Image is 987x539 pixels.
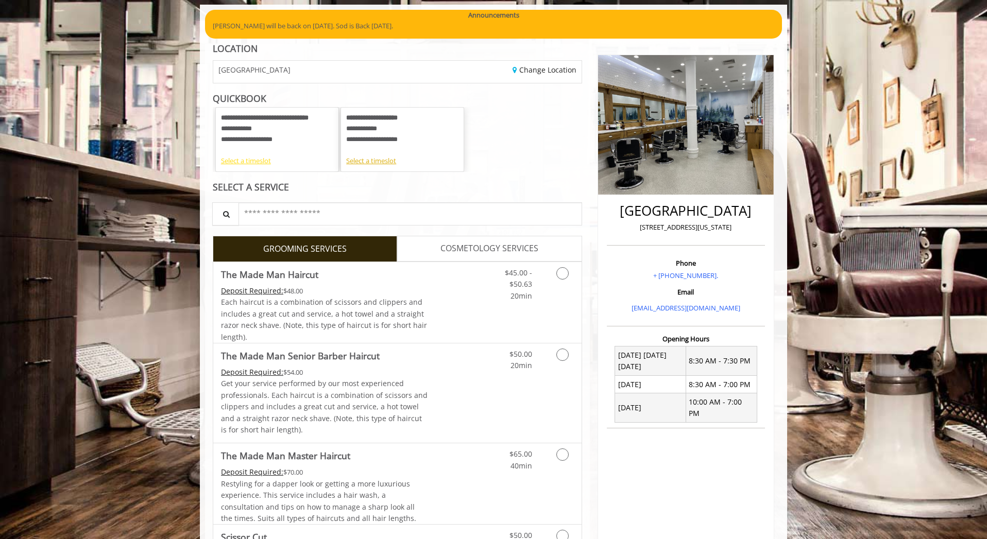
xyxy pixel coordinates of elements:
h3: Opening Hours [607,335,765,342]
span: 20min [510,360,532,370]
a: + [PHONE_NUMBER]. [653,271,718,280]
div: $54.00 [221,367,428,378]
span: This service needs some Advance to be paid before we block your appointment [221,467,283,477]
h2: [GEOGRAPHIC_DATA] [609,203,762,218]
span: [GEOGRAPHIC_DATA] [218,66,291,74]
td: [DATE] [615,376,686,393]
div: $48.00 [221,285,428,297]
p: Get your service performed by our most experienced professionals. Each haircut is a combination o... [221,378,428,436]
span: 20min [510,291,532,301]
td: 10:00 AM - 7:00 PM [686,393,757,423]
button: Service Search [212,202,239,225]
td: [DATE] [615,393,686,423]
td: 8:30 AM - 7:30 PM [686,346,757,376]
b: Announcements [468,10,519,21]
a: [EMAIL_ADDRESS][DOMAIN_NAME] [632,303,740,312]
span: $65.00 [509,449,532,459]
div: SELECT A SERVICE [213,182,582,192]
b: QUICKBOOK [213,92,266,105]
td: [DATE] [DATE] [DATE] [615,346,686,376]
p: [PERSON_NAME] will be back on [DATE]. Sod is Back [DATE]. [213,21,774,31]
h3: Email [609,288,762,295]
td: 8:30 AM - 7:00 PM [686,376,757,393]
span: $50.00 [509,349,532,359]
b: The Made Man Senior Barber Haircut [221,349,380,363]
span: GROOMING SERVICES [263,242,347,256]
span: 40min [510,461,532,471]
b: LOCATION [213,42,258,55]
div: Select a timeslot [221,155,333,166]
b: The Made Man Master Haircut [221,448,350,463]
span: This service needs some Advance to be paid before we block your appointment [221,367,283,377]
span: Each haircut is a combination of scissors and clippers and includes a great cut and service, a ho... [221,297,427,341]
a: Change Location [513,65,576,75]
div: Select a timeslot [346,155,458,166]
p: [STREET_ADDRESS][US_STATE] [609,222,762,233]
span: $45.00 - $50.63 [505,268,532,289]
b: The Made Man Haircut [221,267,318,282]
span: This service needs some Advance to be paid before we block your appointment [221,286,283,295]
div: $70.00 [221,466,428,478]
span: Restyling for a dapper look or getting a more luxurious experience. This service includes a hair ... [221,479,416,523]
h3: Phone [609,259,762,267]
span: COSMETOLOGY SERVICES [440,242,538,255]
